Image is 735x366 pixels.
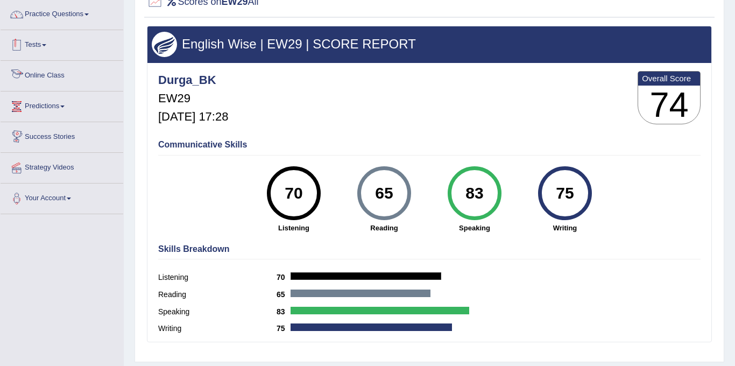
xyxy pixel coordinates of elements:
h3: English Wise | EW29 | SCORE REPORT [152,37,707,51]
div: 75 [545,171,584,216]
b: 83 [277,307,291,316]
strong: Reading [344,223,424,233]
b: 70 [277,273,291,281]
b: 65 [277,290,291,299]
a: Online Class [1,61,123,88]
h3: 74 [638,86,700,124]
b: 75 [277,324,291,333]
a: Your Account [1,184,123,210]
h5: EW29 [158,92,228,105]
a: Tests [1,30,123,57]
strong: Speaking [435,223,514,233]
strong: Writing [525,223,605,233]
b: Overall Score [642,74,696,83]
h4: Communicative Skills [158,140,701,150]
h4: Durga_BK [158,74,228,87]
div: 70 [274,171,313,216]
h5: [DATE] 17:28 [158,110,228,123]
img: wings.png [152,32,177,57]
label: Writing [158,323,277,334]
h4: Skills Breakdown [158,244,701,254]
div: 65 [364,171,404,216]
label: Listening [158,272,277,283]
a: Predictions [1,91,123,118]
a: Strategy Videos [1,153,123,180]
a: Success Stories [1,122,123,149]
strong: Listening [254,223,334,233]
label: Speaking [158,306,277,318]
div: 83 [455,171,494,216]
label: Reading [158,289,277,300]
